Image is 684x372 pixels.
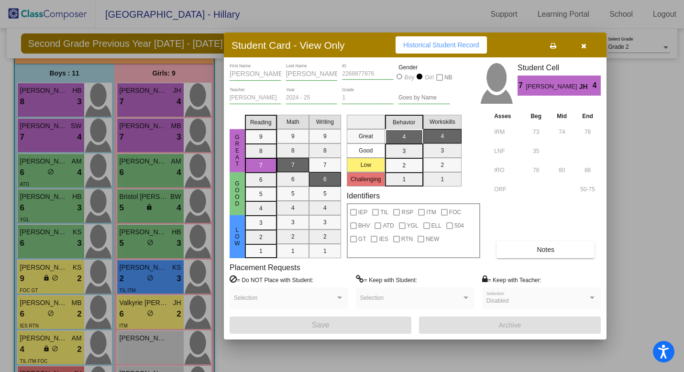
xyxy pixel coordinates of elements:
input: assessment [494,163,520,177]
span: YGL [407,220,419,231]
button: Historical Student Record [396,36,487,54]
span: Archive [499,321,521,329]
h3: Student Cell [518,63,601,72]
div: Girl [424,73,434,82]
label: Identifiers [347,191,380,200]
span: 504 [454,220,464,231]
input: assessment [494,144,520,158]
span: [PERSON_NAME] [526,82,579,92]
span: RTN [401,233,413,245]
input: teacher [230,95,281,101]
span: RSP [401,207,413,218]
span: TIL [380,207,388,218]
span: NEW [426,233,439,245]
th: End [574,111,601,121]
span: Historical Student Record [403,41,479,49]
span: IEP [358,207,367,218]
span: Low [233,227,242,247]
span: ATD [383,220,394,231]
span: JH [579,82,593,92]
div: Boy [404,73,415,82]
label: Placement Requests [230,263,300,272]
span: GT [358,233,366,245]
span: Good [233,180,242,207]
span: FOC [449,207,461,218]
span: Notes [537,246,554,253]
th: Asses [492,111,523,121]
span: IES [379,233,388,245]
input: Enter ID [342,71,394,77]
button: Archive [419,317,601,334]
input: assessment [494,125,520,139]
label: = Do NOT Place with Student: [230,275,313,284]
button: Save [230,317,411,334]
span: BHV [358,220,370,231]
span: ITM [426,207,436,218]
span: ELL [431,220,441,231]
input: goes by name [398,95,450,101]
th: Beg [523,111,549,121]
input: year [286,95,338,101]
span: Disabled [486,297,509,304]
span: 7 [518,80,526,91]
span: 4 [593,80,601,91]
input: grade [342,95,394,101]
label: = Keep with Teacher: [482,275,541,284]
span: Save [312,321,329,329]
th: Mid [549,111,574,121]
mat-label: Gender [398,63,450,72]
span: Great [233,134,242,167]
h3: Student Card - View Only [232,39,345,51]
span: NB [444,72,452,83]
input: assessment [494,182,520,197]
button: Notes [496,241,595,258]
label: = Keep with Student: [356,275,417,284]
